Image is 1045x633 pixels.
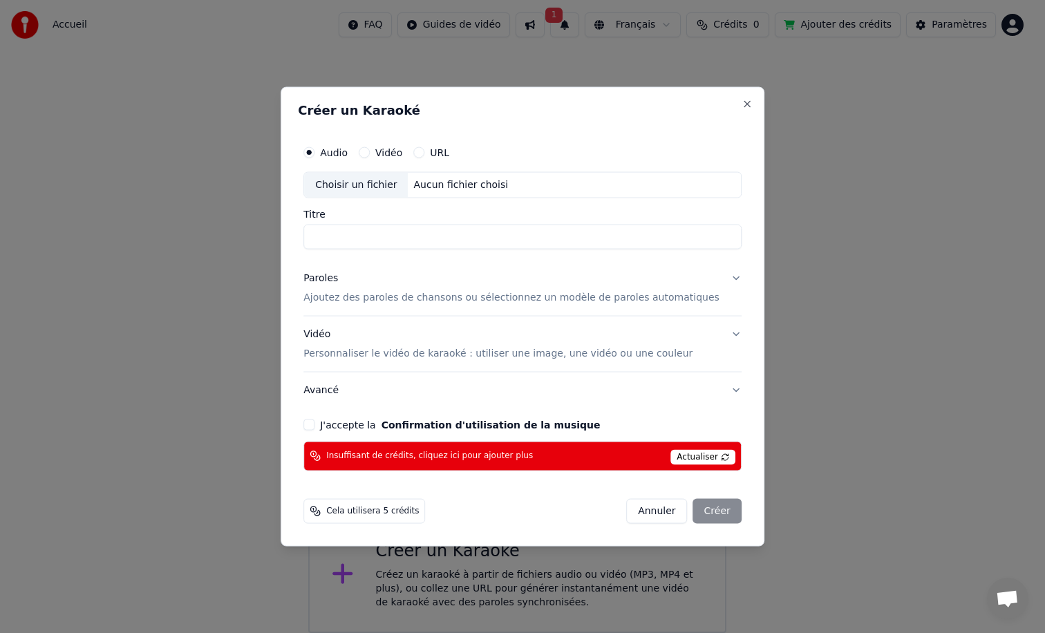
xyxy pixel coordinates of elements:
[326,451,533,462] span: Insuffisant de crédits, cliquez ici pour ajouter plus
[626,498,687,523] button: Annuler
[382,419,601,429] button: J'accepte la
[303,291,719,305] p: Ajoutez des paroles de chansons ou sélectionnez un modèle de paroles automatiques
[320,419,600,429] label: J'accepte la
[375,148,402,158] label: Vidéo
[303,316,742,372] button: VidéoPersonnaliser le vidéo de karaoké : utiliser une image, une vidéo ou une couleur
[430,148,449,158] label: URL
[303,372,742,408] button: Avancé
[303,328,693,361] div: Vidéo
[304,173,408,198] div: Choisir un fichier
[303,261,742,316] button: ParolesAjoutez des paroles de chansons ou sélectionnez un modèle de paroles automatiques
[408,178,514,192] div: Aucun fichier choisi
[303,209,742,219] label: Titre
[303,272,338,285] div: Paroles
[320,148,348,158] label: Audio
[298,104,747,117] h2: Créer un Karaoké
[326,505,419,516] span: Cela utilisera 5 crédits
[670,449,735,464] span: Actualiser
[303,346,693,360] p: Personnaliser le vidéo de karaoké : utiliser une image, une vidéo ou une couleur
